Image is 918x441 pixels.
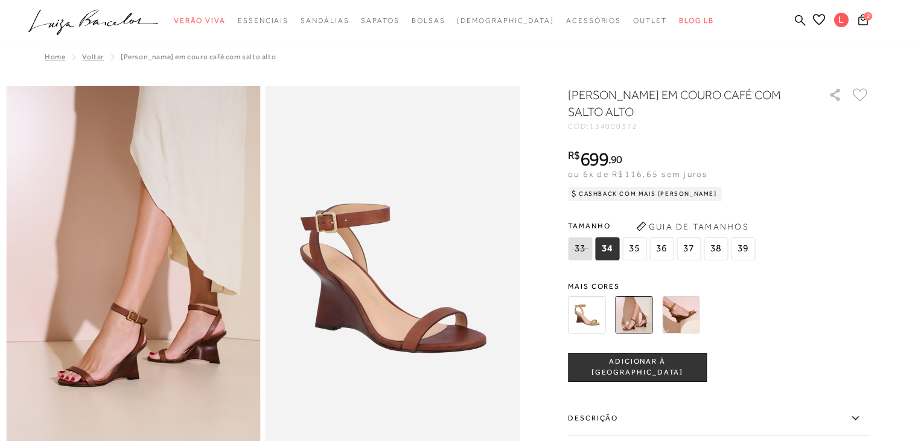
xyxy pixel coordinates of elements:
span: Acessórios [566,16,621,25]
span: [PERSON_NAME] EM COURO CAFÉ COM SALTO ALTO [121,53,276,61]
span: [DEMOGRAPHIC_DATA] [457,16,554,25]
span: BLOG LB [679,16,714,25]
span: ADICIONAR À [GEOGRAPHIC_DATA] [569,356,706,378]
a: noSubCategoriesText [174,10,226,32]
div: Cashback com Mais [PERSON_NAME] [568,187,722,201]
span: Mais cores [568,283,870,290]
a: BLOG LB [679,10,714,32]
span: 699 [580,148,608,170]
span: Verão Viva [174,16,226,25]
span: 38 [704,237,728,260]
span: Sandálias [301,16,349,25]
span: ou 6x de R$116,65 sem juros [568,169,707,179]
a: noSubCategoriesText [566,10,621,32]
div: CÓD: [568,123,809,130]
i: , [608,154,622,165]
span: Outlet [633,16,667,25]
a: noSubCategoriesText [301,10,349,32]
a: noSubCategoriesText [361,10,399,32]
span: Bolsas [412,16,445,25]
button: Guia de Tamanhos [632,217,753,236]
span: 33 [568,237,592,260]
span: Essenciais [238,16,288,25]
span: Tamanho [568,217,758,235]
span: 2 [864,12,872,21]
span: 134000372 [590,122,638,130]
span: Sapatos [361,16,399,25]
span: 36 [649,237,674,260]
button: 2 [855,13,872,30]
a: noSubCategoriesText [412,10,445,32]
label: Descrição [568,401,870,436]
h1: [PERSON_NAME] EM COURO CAFÉ COM SALTO ALTO [568,86,794,120]
span: 37 [677,237,701,260]
a: Home [45,53,65,61]
span: 90 [611,153,622,166]
span: 39 [731,237,755,260]
img: SANDÁLIA ANABELA EM COURO CARAMELO COM SALTO ALTO [662,296,700,333]
span: 35 [622,237,646,260]
a: noSubCategoriesText [633,10,667,32]
span: L [834,13,849,27]
a: noSubCategoriesText [238,10,288,32]
a: noSubCategoriesText [457,10,554,32]
img: SANDÁLIA ANABELA EM COURO CAFÉ COM SALTO ALTO [615,296,652,333]
button: L [829,12,855,31]
button: ADICIONAR À [GEOGRAPHIC_DATA] [568,353,707,382]
a: Voltar [82,53,104,61]
img: SANDÁLIA ANABELA EM COURO BEGE FENDI COM SALTO ALTO [568,296,605,333]
span: 34 [595,237,619,260]
i: R$ [568,150,580,161]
